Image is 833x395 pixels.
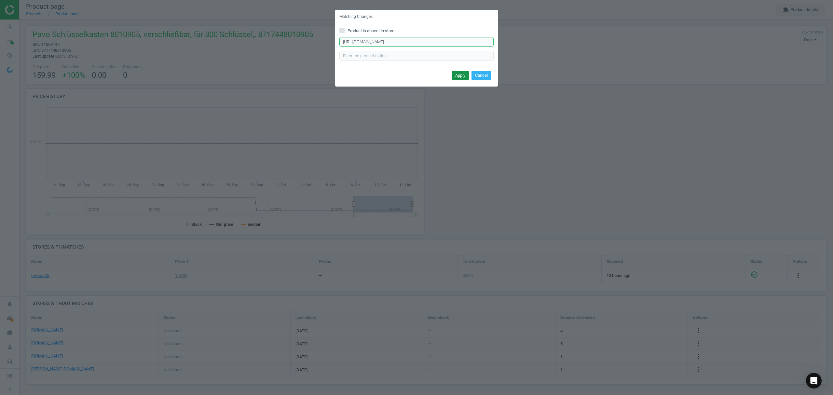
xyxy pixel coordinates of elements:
[339,37,494,47] input: Enter correct product URL
[339,14,373,20] h5: Matching Changes
[346,28,396,34] span: Product is absent in store
[471,71,491,80] button: Cancel
[452,71,469,80] button: Apply
[806,373,822,388] div: Open Intercom Messenger
[339,51,494,61] input: Enter the product option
